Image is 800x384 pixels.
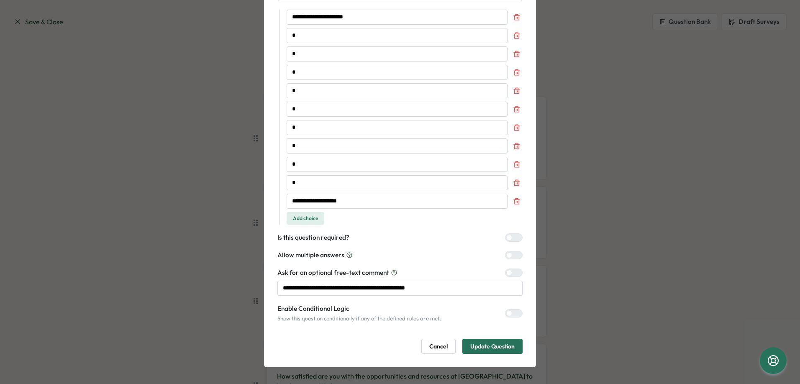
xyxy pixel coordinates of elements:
[511,11,523,23] button: Remove choice 1
[277,251,344,260] span: Allow multiple answers
[277,304,441,313] label: Enable Conditional Logic
[277,315,441,323] p: Show this question conditionally if any of the defined rules are met.
[511,85,523,97] button: Remove choice 5
[277,268,389,277] span: Ask for an optional free-text comment
[511,177,523,189] button: Remove choice 10
[511,103,523,115] button: Remove choice 6
[511,67,523,78] button: Remove choice 4
[511,30,523,41] button: Remove choice 2
[421,339,456,354] button: Cancel
[277,233,349,242] label: Is this question required?
[511,195,523,207] button: Remove choice 11
[293,212,318,224] span: Add choice
[429,339,448,353] span: Cancel
[470,339,515,353] span: Update Question
[511,140,523,152] button: Remove choice 8
[511,122,523,133] button: Remove choice 7
[511,48,523,60] button: Remove choice 3
[462,339,523,354] button: Update Question
[287,212,324,225] button: Add choice
[511,159,523,170] button: Remove choice 9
